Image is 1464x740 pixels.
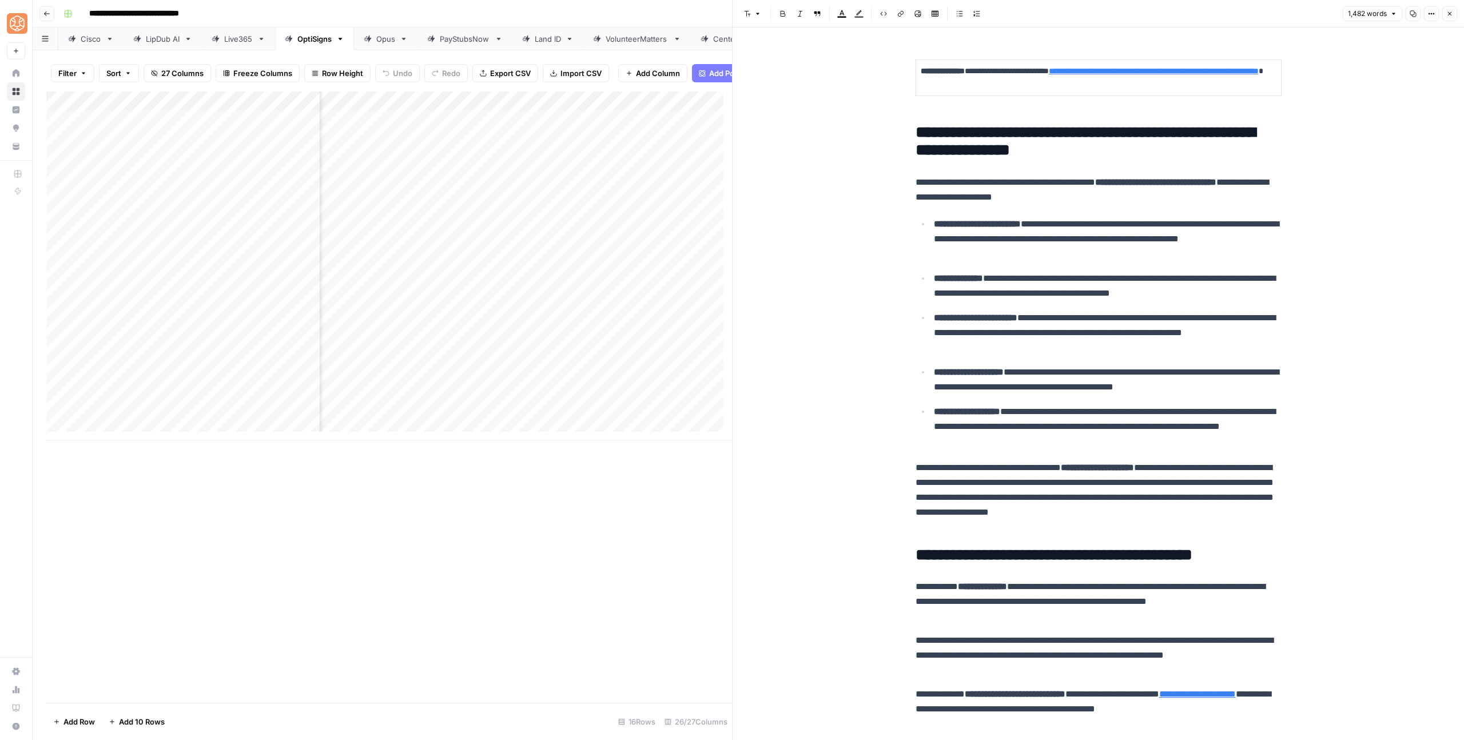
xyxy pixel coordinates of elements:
[692,64,778,82] button: Add Power Agent
[275,27,354,50] a: OptiSigns
[7,137,25,156] a: Your Data
[417,27,512,50] a: PayStubsNow
[1343,6,1402,21] button: 1,482 words
[636,67,680,79] span: Add Column
[560,67,602,79] span: Import CSV
[660,713,732,731] div: 26/27 Columns
[63,716,95,727] span: Add Row
[146,33,180,45] div: LipDub AI
[1348,9,1387,19] span: 1,482 words
[7,699,25,717] a: Learning Hub
[442,67,460,79] span: Redo
[7,82,25,101] a: Browse
[7,13,27,34] img: SimpleTiger Logo
[472,64,538,82] button: Export CSV
[713,33,755,45] div: Centerbase
[46,713,102,731] button: Add Row
[322,67,363,79] span: Row Height
[119,716,165,727] span: Add 10 Rows
[7,662,25,681] a: Settings
[51,64,94,82] button: Filter
[7,64,25,82] a: Home
[216,64,300,82] button: Freeze Columns
[304,64,371,82] button: Row Height
[354,27,417,50] a: Opus
[709,67,771,79] span: Add Power Agent
[7,681,25,699] a: Usage
[512,27,583,50] a: Land ID
[224,33,253,45] div: Live365
[7,119,25,137] a: Opportunities
[102,713,172,731] button: Add 10 Rows
[7,9,25,38] button: Workspace: SimpleTiger
[7,717,25,735] button: Help + Support
[606,33,669,45] div: VolunteerMatters
[161,67,204,79] span: 27 Columns
[618,64,687,82] button: Add Column
[583,27,691,50] a: VolunteerMatters
[535,33,561,45] div: Land ID
[393,67,412,79] span: Undo
[58,67,77,79] span: Filter
[233,67,292,79] span: Freeze Columns
[202,27,275,50] a: Live365
[376,33,395,45] div: Opus
[543,64,609,82] button: Import CSV
[440,33,490,45] div: PayStubsNow
[99,64,139,82] button: Sort
[424,64,468,82] button: Redo
[614,713,660,731] div: 16 Rows
[375,64,420,82] button: Undo
[691,27,778,50] a: Centerbase
[7,101,25,119] a: Insights
[81,33,101,45] div: Cisco
[490,67,531,79] span: Export CSV
[144,64,211,82] button: 27 Columns
[106,67,121,79] span: Sort
[58,27,124,50] a: Cisco
[297,33,332,45] div: OptiSigns
[124,27,202,50] a: LipDub AI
